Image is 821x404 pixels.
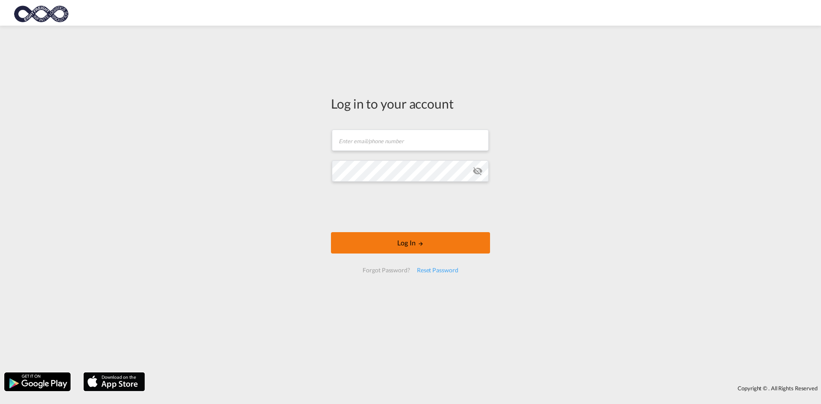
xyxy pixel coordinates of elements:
[149,381,821,395] div: Copyright © . All Rights Reserved
[331,94,490,112] div: Log in to your account
[83,372,146,392] img: apple.png
[346,190,475,224] iframe: reCAPTCHA
[359,262,413,278] div: Forgot Password?
[331,232,490,254] button: LOGIN
[413,262,462,278] div: Reset Password
[3,372,71,392] img: google.png
[332,130,489,151] input: Enter email/phone number
[13,3,71,23] img: c818b980817911efbdc1a76df449e905.png
[473,166,483,176] md-icon: icon-eye-off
